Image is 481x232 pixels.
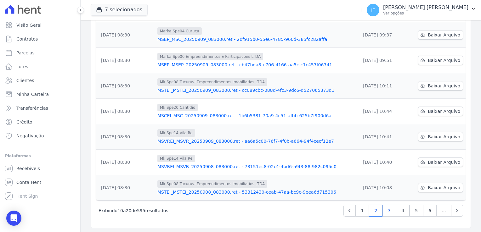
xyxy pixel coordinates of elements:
td: [DATE] 08:30 [96,175,155,201]
span: Conta Hent [16,179,41,185]
a: Baixar Arquivo [418,30,463,40]
a: Baixar Arquivo [418,81,463,91]
span: 595 [137,208,145,213]
a: Baixar Arquivo [418,56,463,65]
a: Clientes [3,74,78,87]
span: Mk Spe14 Vila Re [157,129,195,137]
a: Previous [343,205,355,217]
a: Parcelas [3,47,78,59]
span: Baixar Arquivo [428,32,460,38]
a: MSCEI_MSC_20250909_083000.ret - 1b6b5381-70a9-4c51-afbb-625b7f900d6a [157,113,355,119]
span: Lotes [16,64,28,70]
td: [DATE] 08:30 [96,73,155,99]
span: 20 [126,208,132,213]
span: Minha Carteira [16,91,49,97]
button: 7 selecionados [91,4,148,16]
span: Marka Spe06 Empreendimentos E Participacoes LTDA [157,53,263,60]
span: … [436,205,451,217]
span: Baixar Arquivo [428,159,460,165]
a: Next [451,205,463,217]
td: [DATE] 10:08 [358,175,411,201]
td: [DATE] 08:30 [96,150,155,175]
a: Conta Hent [3,176,78,189]
td: [DATE] 08:30 [96,48,155,73]
a: 3 [382,205,396,217]
a: Baixar Arquivo [418,132,463,141]
span: Mk Spe08 Tucuruvi Empreendimentos Imobiliarios LTDA [157,180,267,188]
a: Recebíveis [3,162,78,175]
span: Negativação [16,133,44,139]
a: 5 [410,205,423,217]
span: IF [371,8,375,12]
div: Open Intercom Messenger [6,211,21,226]
span: Parcelas [16,50,35,56]
a: MSVREI_MSVR_20250908_083000.ret - 73151ec8-02c4-4bd6-a9f3-88f982c095c0 [157,163,355,170]
a: 6 [423,205,437,217]
span: Mk Spe20 Cantidio [157,104,198,111]
span: Transferências [16,105,48,111]
a: 1 [355,205,369,217]
span: Crédito [16,119,32,125]
p: Ver opções [383,11,468,16]
a: MSEP_MSEP_20250909_083000.ret - cb47bda8-e706-4166-aa5c-c1c457f06741 [157,62,355,68]
a: MSVREI_MSVR_20250909_083000.ret - aa6a5c00-76f7-4f0b-a664-94f4cecf12e7 [157,138,355,144]
a: 4 [396,205,410,217]
td: [DATE] 08:30 [96,22,155,48]
a: MSEP_MSC_20250909_083000.ret - 2df915b0-55e6-4785-960d-385fc282affa [157,36,355,42]
span: Clientes [16,77,34,84]
p: [PERSON_NAME] [PERSON_NAME] [383,4,468,11]
a: MSTEI_MSTEI_20250908_083000.ret - 53312430-ceab-47aa-bc9c-9eea6d715306 [157,189,355,195]
td: [DATE] 09:37 [358,22,411,48]
a: Negativação [3,130,78,142]
span: Visão Geral [16,22,42,28]
span: Recebíveis [16,165,40,172]
div: Plataformas [5,152,75,160]
a: Baixar Arquivo [418,183,463,192]
span: Baixar Arquivo [428,185,460,191]
span: Baixar Arquivo [428,108,460,114]
a: Crédito [3,116,78,128]
a: Baixar Arquivo [418,107,463,116]
td: [DATE] 08:30 [96,124,155,150]
td: [DATE] 10:11 [358,73,411,99]
span: 10 [117,208,123,213]
td: [DATE] 08:30 [96,99,155,124]
span: Marka Spe04 Curuça [157,27,202,35]
span: Baixar Arquivo [428,134,460,140]
a: Minha Carteira [3,88,78,101]
td: [DATE] 10:40 [358,150,411,175]
a: Lotes [3,60,78,73]
span: Baixar Arquivo [428,83,460,89]
p: Exibindo a de resultados. [99,207,170,214]
td: [DATE] 10:44 [358,99,411,124]
a: MSTEI_MSTEI_20250909_083000.ret - cc089cbc-088d-4fc3-9dc6-d527065373d1 [157,87,355,93]
td: [DATE] 09:51 [358,48,411,73]
button: IF [PERSON_NAME] [PERSON_NAME] Ver opções [362,1,481,19]
a: Contratos [3,33,78,45]
td: [DATE] 10:41 [358,124,411,150]
a: 2 [369,205,382,217]
span: Baixar Arquivo [428,57,460,64]
span: Mk Spe08 Tucuruvi Empreendimentos Imobiliarios LTDA [157,78,267,86]
a: Visão Geral [3,19,78,31]
a: Transferências [3,102,78,114]
span: Mk Spe14 Vila Re [157,155,195,162]
span: Contratos [16,36,38,42]
a: Baixar Arquivo [418,157,463,167]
